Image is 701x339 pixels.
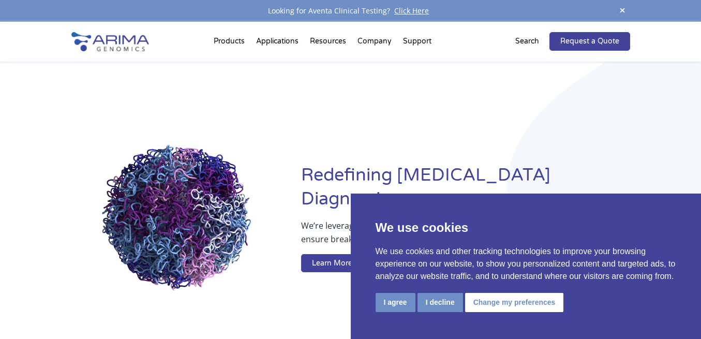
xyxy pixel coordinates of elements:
[549,32,630,51] a: Request a Quote
[390,6,433,16] a: Click Here
[376,245,677,283] p: We use cookies and other tracking technologies to improve your browsing experience on our website...
[301,164,630,219] h1: Redefining [MEDICAL_DATA] Diagnostics
[301,219,588,254] p: We’re leveraging whole-genome sequence and structure information to ensure breakthrough therapies...
[515,35,539,48] p: Search
[465,293,564,312] button: Change my preferences
[376,218,677,237] p: We use cookies
[417,293,463,312] button: I decline
[301,254,363,273] a: Learn More
[71,32,149,51] img: Arima-Genomics-logo
[376,293,415,312] button: I agree
[71,4,630,18] div: Looking for Aventa Clinical Testing?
